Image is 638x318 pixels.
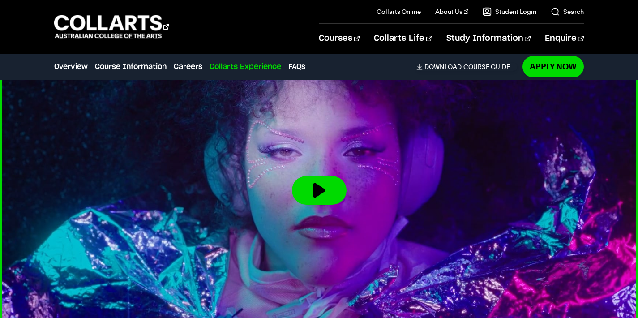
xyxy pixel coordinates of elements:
[522,56,584,77] a: Apply Now
[435,7,468,16] a: About Us
[374,24,432,53] a: Collarts Life
[319,24,360,53] a: Courses
[54,14,169,39] div: Go to homepage
[377,7,421,16] a: Collarts Online
[416,63,517,71] a: DownloadCourse Guide
[288,61,305,72] a: FAQs
[210,61,281,72] a: Collarts Experience
[446,24,531,53] a: Study Information
[424,63,462,71] span: Download
[551,7,584,16] a: Search
[174,61,202,72] a: Careers
[54,61,88,72] a: Overview
[545,24,584,53] a: Enquire
[95,61,167,72] a: Course Information
[483,7,536,16] a: Student Login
